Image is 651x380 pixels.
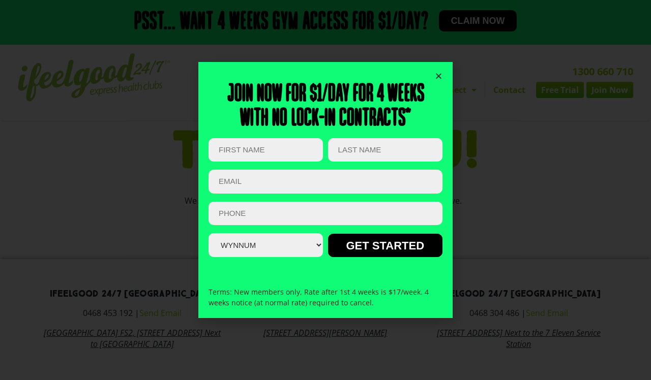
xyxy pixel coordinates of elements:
div: Terms: New members only, Rate after 1st 4 weeks is $17/week. 4 weeks notice (at normal rate) requ... [209,276,442,318]
a: Close [435,72,442,80]
input: Email [209,170,442,194]
input: FIRST NAME [209,138,323,162]
input: PHONE [209,202,442,226]
h2: Join now for $1/day for 4 weeks With no lock-in contracts* [209,82,442,131]
input: GET STARTED [328,234,442,257]
input: LAST NAME [328,138,442,162]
